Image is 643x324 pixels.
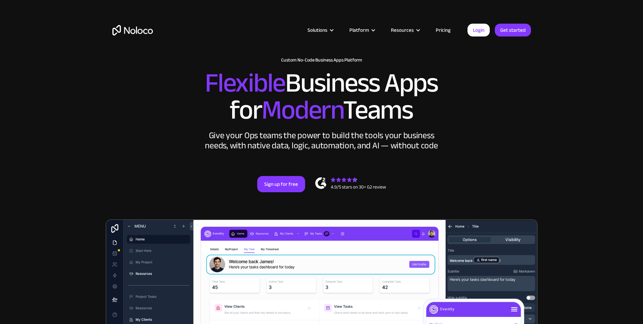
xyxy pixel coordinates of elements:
span: Modern [262,85,343,135]
div: Solutions [299,26,341,34]
h2: Business Apps for Teams [112,70,531,124]
div: Solutions [307,26,327,34]
span: Flexible [205,58,285,108]
div: Resources [382,26,427,34]
a: Sign up for free [257,176,305,192]
div: Platform [341,26,382,34]
a: Get started [495,24,531,36]
div: Give your Ops teams the power to build the tools your business needs, with native data, logic, au... [204,130,440,151]
a: Login [467,24,490,36]
div: Resources [391,26,414,34]
a: Pricing [427,26,459,34]
a: home [112,25,153,35]
div: Platform [349,26,369,34]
